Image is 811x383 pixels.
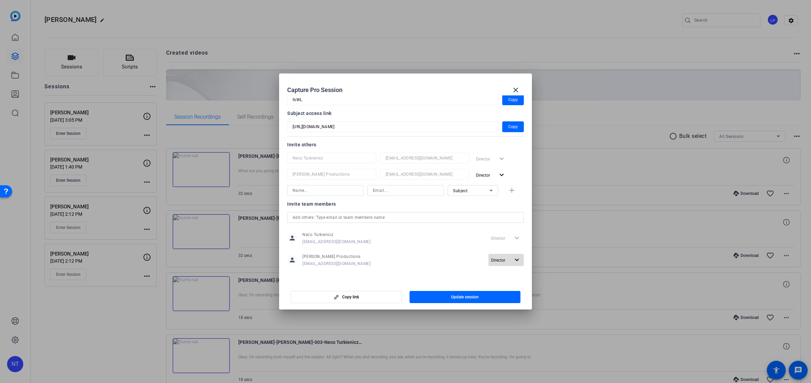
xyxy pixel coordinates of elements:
span: Copy link [342,294,359,300]
input: Name... [293,186,358,195]
input: Name... [293,170,371,178]
button: Director [473,169,509,181]
input: Name... [293,154,371,162]
div: Invite team members [287,200,524,208]
mat-icon: person [287,233,297,243]
mat-icon: expand_more [513,256,521,264]
button: Copy [502,121,524,132]
span: Subject [453,188,468,193]
span: Neco Turkienicz [302,232,370,237]
mat-icon: person [287,255,297,265]
mat-icon: expand_more [498,171,506,179]
div: Invite others [287,141,524,149]
span: Copy [508,123,518,131]
span: Update session [451,294,479,300]
mat-icon: close [512,86,520,94]
span: [PERSON_NAME] Productions [302,254,370,259]
span: [EMAIL_ADDRESS][DOMAIN_NAME] [302,261,370,266]
span: Director [476,173,490,178]
input: Add others: Type email or team members name [293,213,518,222]
button: Director [488,254,524,266]
div: Subject access link [287,109,524,117]
span: Director [491,258,505,263]
input: Email... [373,186,438,195]
input: Session OTP [293,123,493,131]
input: Email... [386,154,464,162]
input: Session OTP [293,96,493,104]
input: Email... [386,170,464,178]
div: Capture Pro Session [287,82,524,98]
button: Copy [502,94,524,105]
span: Copy [508,96,518,104]
span: [EMAIL_ADDRESS][DOMAIN_NAME] [302,239,370,244]
button: Copy link [291,291,402,303]
button: Update session [410,291,521,303]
